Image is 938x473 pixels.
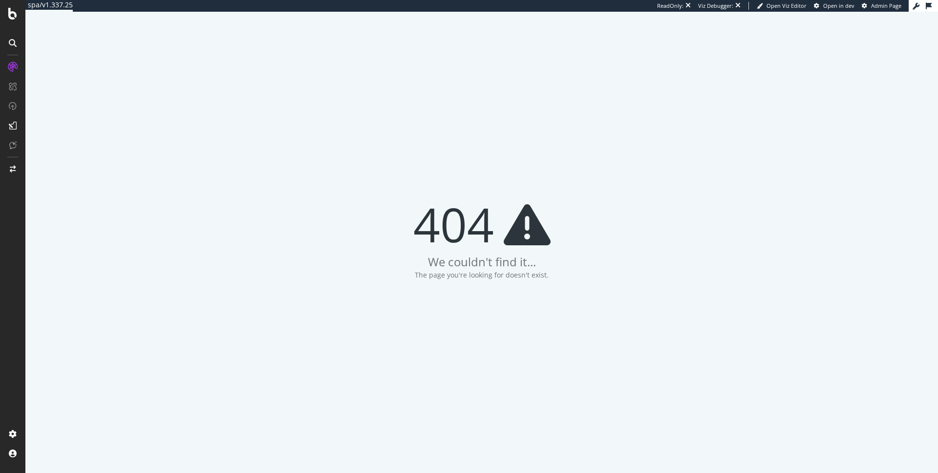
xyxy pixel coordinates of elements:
[814,2,854,10] a: Open in dev
[698,2,733,10] div: Viz Debugger:
[415,270,549,280] div: The page you're looking for doesn't exist.
[767,2,807,9] span: Open Viz Editor
[428,254,536,270] div: We couldn't find it...
[871,2,901,9] span: Admin Page
[413,200,551,249] div: 404
[862,2,901,10] a: Admin Page
[823,2,854,9] span: Open in dev
[757,2,807,10] a: Open Viz Editor
[657,2,683,10] div: ReadOnly:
